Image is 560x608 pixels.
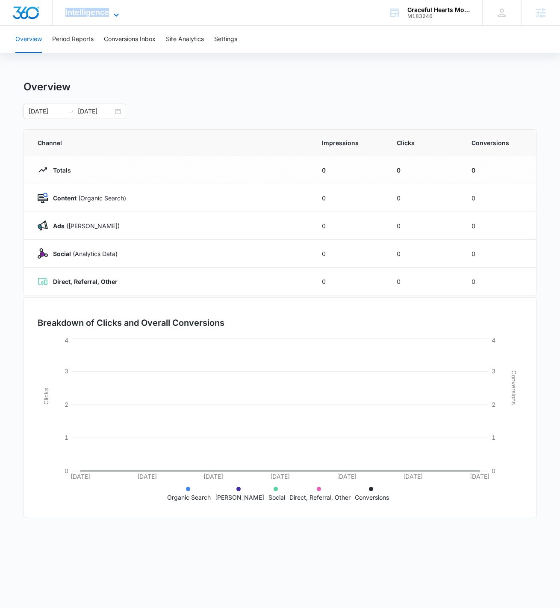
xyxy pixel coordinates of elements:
[312,268,386,295] td: 0
[492,434,495,441] tspan: 1
[78,107,113,116] input: End date
[68,108,74,115] span: to
[312,212,386,240] td: 0
[492,337,495,344] tspan: 4
[510,370,518,405] tspan: Conversions
[38,248,48,259] img: Social
[355,493,389,502] p: Conversions
[461,240,536,268] td: 0
[337,473,357,480] tspan: [DATE]
[15,26,42,53] button: Overview
[29,107,64,116] input: Start date
[48,166,71,175] p: Totals
[268,493,285,502] p: Social
[461,212,536,240] td: 0
[386,184,461,212] td: 0
[53,194,77,202] strong: Content
[38,316,224,329] h3: Breakdown of Clicks and Overall Conversions
[71,473,90,480] tspan: [DATE]
[312,240,386,268] td: 0
[312,184,386,212] td: 0
[214,26,237,53] button: Settings
[203,473,223,480] tspan: [DATE]
[65,337,68,344] tspan: 4
[48,221,120,230] p: ([PERSON_NAME])
[403,473,423,480] tspan: [DATE]
[470,473,489,480] tspan: [DATE]
[270,473,290,480] tspan: [DATE]
[289,493,351,502] p: Direct, Referral, Other
[42,388,50,405] tspan: Clicks
[472,138,522,147] span: Conversions
[48,249,118,258] p: (Analytics Data)
[492,401,495,408] tspan: 2
[38,193,48,203] img: Content
[312,156,386,184] td: 0
[24,80,71,93] h1: Overview
[53,278,118,285] strong: Direct, Referral, Other
[215,493,264,502] p: [PERSON_NAME]
[53,250,71,257] strong: Social
[386,212,461,240] td: 0
[166,26,204,53] button: Site Analytics
[65,8,109,17] span: Intelligence
[492,367,495,375] tspan: 3
[52,26,94,53] button: Period Reports
[38,221,48,231] img: Ads
[386,240,461,268] td: 0
[38,138,301,147] span: Channel
[167,493,211,502] p: Organic Search
[492,467,495,474] tspan: 0
[461,268,536,295] td: 0
[461,156,536,184] td: 0
[407,13,470,19] div: account id
[68,108,74,115] span: swap-right
[65,467,68,474] tspan: 0
[48,194,126,203] p: (Organic Search)
[65,401,68,408] tspan: 2
[386,268,461,295] td: 0
[397,138,451,147] span: Clicks
[461,184,536,212] td: 0
[53,222,65,229] strong: Ads
[407,6,470,13] div: account name
[386,156,461,184] td: 0
[104,26,156,53] button: Conversions Inbox
[137,473,157,480] tspan: [DATE]
[65,434,68,441] tspan: 1
[65,367,68,375] tspan: 3
[322,138,376,147] span: Impressions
